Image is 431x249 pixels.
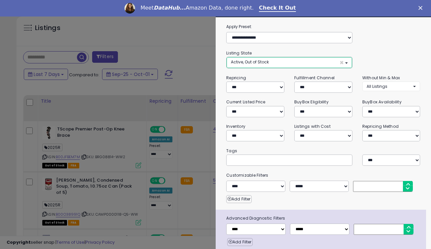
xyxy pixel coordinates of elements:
button: Add Filter [226,195,252,203]
small: Without Min & Max [362,75,400,81]
small: Customizable Filters [221,172,425,179]
span: Advanced Diagnostic Filters [221,215,426,222]
span: All Listings [367,84,387,89]
label: Apply Preset: [221,23,425,30]
small: Fulfillment Channel [294,75,335,81]
span: × [340,59,344,66]
div: Close [418,6,425,10]
img: Profile image for Georgie [125,3,135,14]
small: Listing State [226,50,252,56]
div: Meet Amazon Data, done right. [140,5,254,11]
small: Repricing [226,75,246,81]
i: DataHub... [154,5,186,11]
span: Active, Out of Stock [231,59,269,65]
a: Check It Out [259,5,296,12]
small: Tags [221,147,425,155]
button: Add Filter [227,238,253,246]
small: Repricing Method [362,124,399,129]
small: Current Listed Price [226,99,265,105]
button: Active, Out of Stock × [227,57,352,68]
button: All Listings [362,82,420,91]
small: BuyBox Availability [362,99,402,105]
small: Listings with Cost [294,124,331,129]
small: Inventory [226,124,245,129]
small: BuyBox Eligibility [294,99,329,105]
